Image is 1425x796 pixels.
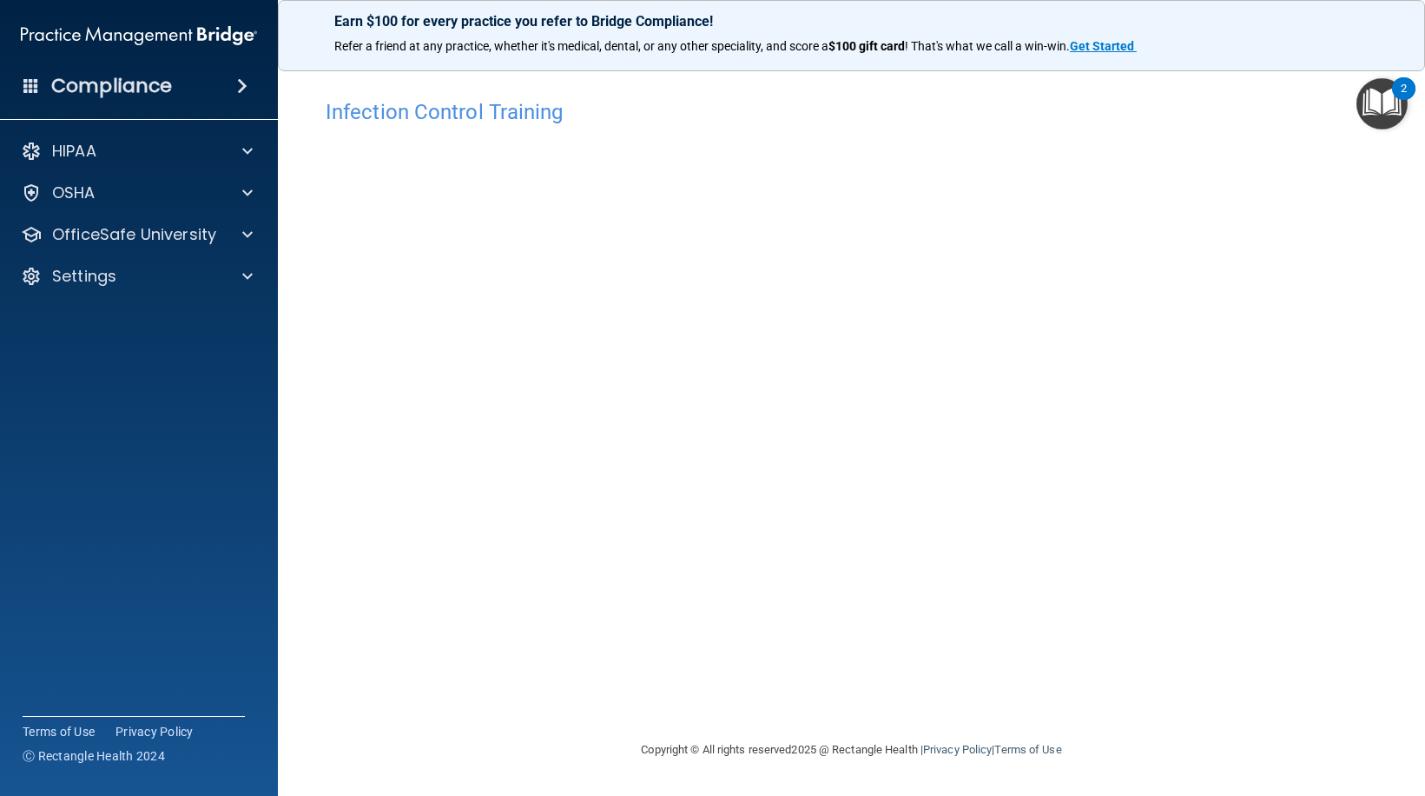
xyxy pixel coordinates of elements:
[115,723,194,740] a: Privacy Policy
[21,182,253,203] a: OSHA
[334,13,1369,30] p: Earn $100 for every practice you refer to Bridge Compliance!
[1070,39,1137,53] a: Get Started
[535,722,1169,778] div: Copyright © All rights reserved 2025 @ Rectangle Health | |
[21,224,253,245] a: OfficeSafe University
[52,266,116,287] p: Settings
[21,141,253,162] a: HIPAA
[1070,39,1134,53] strong: Get Started
[51,74,172,98] h4: Compliance
[52,141,96,162] p: HIPAA
[828,39,905,53] strong: $100 gift card
[1356,78,1408,129] button: Open Resource Center, 2 new notifications
[52,224,216,245] p: OfficeSafe University
[326,101,1377,123] h4: Infection Control Training
[21,266,253,287] a: Settings
[905,39,1070,53] span: ! That's what we call a win-win.
[334,39,828,53] span: Refer a friend at any practice, whether it's medical, dental, or any other speciality, and score a
[23,747,165,765] span: Ⓒ Rectangle Health 2024
[52,182,96,203] p: OSHA
[923,743,992,756] a: Privacy Policy
[23,723,95,740] a: Terms of Use
[326,133,1194,667] iframe: infection-control-training
[994,743,1061,756] a: Terms of Use
[1401,89,1407,111] div: 2
[21,18,257,53] img: PMB logo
